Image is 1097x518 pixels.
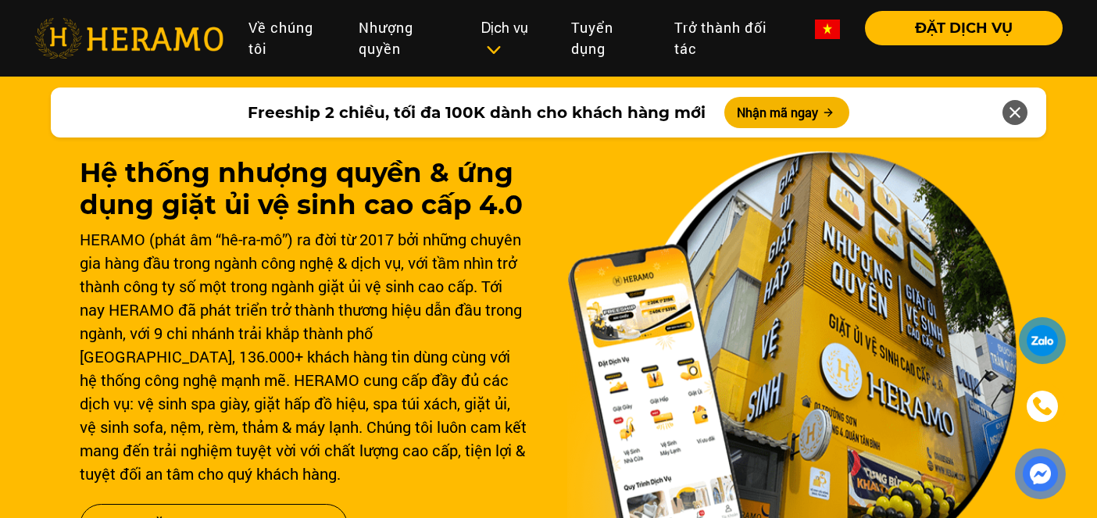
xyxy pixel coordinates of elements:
[80,157,530,221] h1: Hệ thống nhượng quyền & ứng dụng giặt ủi vệ sinh cao cấp 4.0
[80,227,530,485] div: HERAMO (phát âm “hê-ra-mô”) ra đời từ 2017 bởi những chuyên gia hàng đầu trong ngành công nghệ & ...
[34,18,223,59] img: heramo-logo.png
[481,17,546,59] div: Dịch vụ
[724,97,849,128] button: Nhận mã ngay
[248,101,706,124] span: Freeship 2 chiều, tối đa 100K dành cho khách hàng mới
[346,11,469,66] a: Nhượng quyền
[1021,385,1063,427] a: phone-icon
[559,11,662,66] a: Tuyển dụng
[865,11,1063,45] button: ĐẶT DỊCH VỤ
[485,42,502,58] img: subToggleIcon
[815,20,840,39] img: vn-flag.png
[662,11,802,66] a: Trở thành đối tác
[1034,398,1051,415] img: phone-icon
[236,11,345,66] a: Về chúng tôi
[852,21,1063,35] a: ĐẶT DỊCH VỤ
